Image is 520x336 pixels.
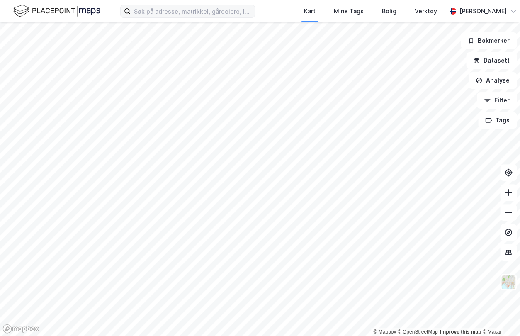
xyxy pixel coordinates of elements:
[382,6,396,16] div: Bolig
[477,92,517,109] button: Filter
[501,274,516,290] img: Z
[13,4,100,18] img: logo.f888ab2527a4732fd821a326f86c7f29.svg
[373,329,396,335] a: Mapbox
[415,6,437,16] div: Verktøy
[334,6,364,16] div: Mine Tags
[479,296,520,336] div: Kontrollprogram for chat
[461,32,517,49] button: Bokmerker
[469,72,517,89] button: Analyse
[440,329,481,335] a: Improve this map
[478,112,517,129] button: Tags
[459,6,507,16] div: [PERSON_NAME]
[304,6,316,16] div: Kart
[466,52,517,69] button: Datasett
[398,329,438,335] a: OpenStreetMap
[131,5,255,17] input: Søk på adresse, matrikkel, gårdeiere, leietakere eller personer
[479,296,520,336] iframe: Chat Widget
[2,324,39,334] a: Mapbox homepage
